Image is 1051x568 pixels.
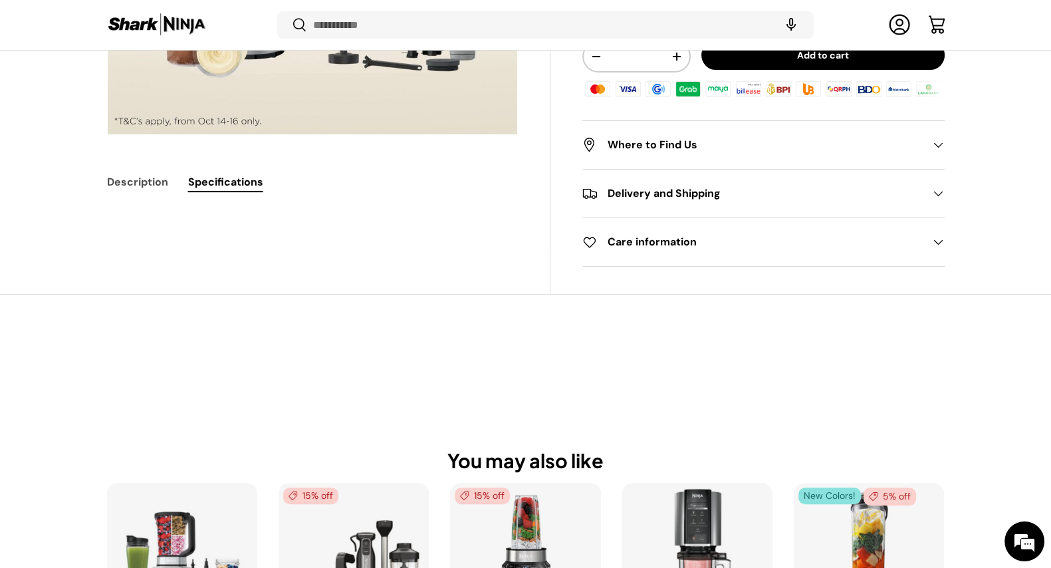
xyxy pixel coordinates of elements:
[582,170,944,217] summary: Delivery and Shipping
[77,168,183,302] span: We're online!
[582,137,923,153] h2: Where to Find Us
[582,218,944,266] summary: Care information
[794,79,823,99] img: ubp
[914,79,943,99] img: landbank
[583,79,612,99] img: master
[734,79,763,99] img: billease
[701,41,945,71] button: Add to cart
[613,79,642,99] img: visa
[770,11,812,40] speech-search-button: Search by voice
[673,79,703,99] img: grabpay
[283,488,338,504] span: 15% off
[798,488,861,504] span: New Colors!
[582,121,944,169] summary: Where to Find Us
[7,363,253,410] textarea: Type your message and hit 'Enter'
[582,186,923,202] h2: Delivery and Shipping
[703,79,733,99] img: maya
[107,448,945,473] h2: You may also like
[107,167,168,197] button: Description
[69,74,223,92] div: Chat with us now
[764,79,793,99] img: bpi
[643,79,673,99] img: gcash
[864,488,916,505] span: 5% off
[824,79,853,99] img: qrph
[455,488,510,504] span: 15% off
[854,79,883,99] img: bdo
[188,167,263,197] button: Specifications
[582,234,923,250] h2: Care information
[107,12,207,38] img: Shark Ninja Philippines
[218,7,250,39] div: Minimize live chat window
[884,79,913,99] img: metrobank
